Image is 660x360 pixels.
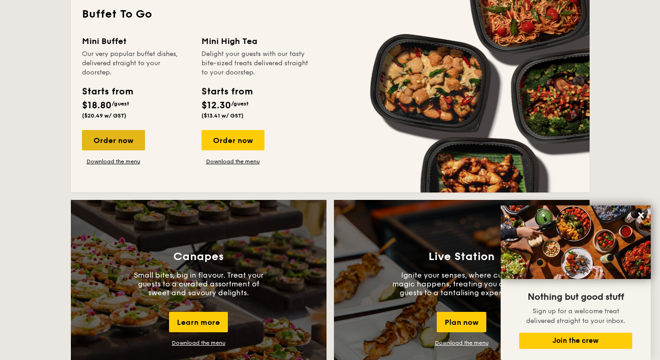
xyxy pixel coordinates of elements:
[201,50,310,77] div: Delight your guests with our tasty bite-sized treats delivered straight to your doorstep.
[82,85,132,99] div: Starts from
[519,333,632,349] button: Join the crew
[82,130,145,150] div: Order now
[112,100,129,107] span: /guest
[201,100,231,111] span: $12.30
[82,112,126,119] span: ($20.49 w/ GST)
[437,312,486,332] div: Plan now
[173,250,224,263] h3: Canapes
[201,158,264,165] a: Download the menu
[392,271,531,297] p: Ignite your senses, where culinary magic happens, treating you and your guests to a tantalising e...
[634,208,648,223] button: Close
[172,340,226,346] a: Download the menu
[231,100,249,107] span: /guest
[201,130,264,150] div: Order now
[528,292,624,303] span: Nothing but good stuff
[201,112,244,119] span: ($13.41 w/ GST)
[526,307,625,325] span: Sign up for a welcome treat delivered straight to your inbox.
[428,250,495,263] h3: Live Station
[82,50,190,77] div: Our very popular buffet dishes, delivered straight to your doorstep.
[201,85,252,99] div: Starts from
[82,7,578,22] h2: Buffet To Go
[82,158,145,165] a: Download the menu
[82,100,112,111] span: $18.80
[435,340,489,346] a: Download the menu
[169,312,228,332] div: Learn more
[501,205,651,279] img: DSC07876-Edit02-Large.jpeg
[201,35,310,48] div: Mini High Tea
[129,271,268,297] p: Small bites, big in flavour. Treat your guests to a curated assortment of sweet and savoury delig...
[82,35,190,48] div: Mini Buffet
